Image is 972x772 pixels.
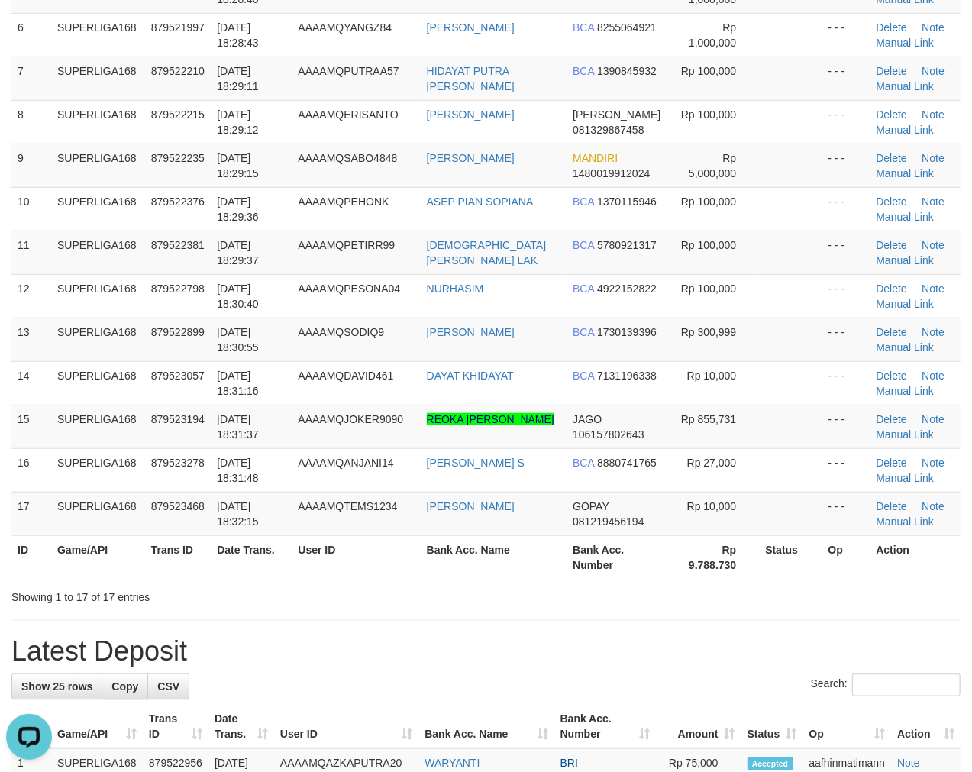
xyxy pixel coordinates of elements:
span: BCA [573,326,594,338]
span: Copy 1730139396 to clipboard [597,326,657,338]
a: Note [897,757,920,769]
th: ID: activate to sort column descending [11,705,51,748]
a: Manual Link [877,80,935,92]
a: Manual Link [877,124,935,136]
th: Bank Acc. Name [421,535,567,579]
span: 879522235 [151,152,205,164]
a: DAYAT KHIDAYAT [427,370,514,382]
td: 16 [11,448,51,492]
span: BCA [573,65,594,77]
span: Copy 4922152822 to clipboard [597,283,657,295]
a: Manual Link [877,341,935,354]
a: Note [922,370,945,382]
span: 879523468 [151,500,205,512]
span: [PERSON_NAME] [573,108,660,121]
td: SUPERLIGA168 [51,13,145,57]
a: Manual Link [877,515,935,528]
span: Copy 8255064921 to clipboard [597,21,657,34]
span: [DATE] 18:29:15 [217,152,259,179]
a: Note [922,457,945,469]
a: Note [922,195,945,208]
a: Delete [877,326,907,338]
a: HIDAYAT PUTRA [PERSON_NAME] [427,65,515,92]
td: 9 [11,144,51,187]
a: Note [922,108,945,121]
span: Copy 1390845932 to clipboard [597,65,657,77]
a: Note [922,65,945,77]
th: Op [822,535,870,579]
span: AAAAMQPEHONK [298,195,389,208]
span: AAAAMQERISANTO [298,108,398,121]
td: SUPERLIGA168 [51,231,145,274]
a: Note [922,21,945,34]
span: Rp 27,000 [687,457,737,469]
span: BCA [573,195,594,208]
a: Delete [877,239,907,251]
a: Manual Link [877,472,935,484]
a: Delete [877,108,907,121]
a: Manual Link [877,428,935,441]
span: AAAAMQJOKER9090 [298,413,403,425]
td: SUPERLIGA168 [51,318,145,361]
td: - - - [822,144,870,187]
td: SUPERLIGA168 [51,274,145,318]
td: 14 [11,361,51,405]
th: Date Trans.: activate to sort column ascending [208,705,274,748]
span: Show 25 rows [21,680,92,693]
span: Rp 10,000 [687,500,737,512]
a: [PERSON_NAME] [427,21,515,34]
th: Game/API: activate to sort column ascending [51,705,143,748]
span: BCA [573,21,594,34]
span: Rp 100,000 [681,239,736,251]
span: AAAAMQDAVID461 [298,370,393,382]
a: Manual Link [877,298,935,310]
td: - - - [822,492,870,535]
span: Copy 106157802643 to clipboard [573,428,644,441]
td: - - - [822,448,870,492]
td: 12 [11,274,51,318]
a: Note [922,326,945,338]
a: Delete [877,65,907,77]
a: Delete [877,152,907,164]
td: SUPERLIGA168 [51,405,145,448]
span: Copy 8880741765 to clipboard [597,457,657,469]
a: Manual Link [877,37,935,49]
a: Copy [102,673,148,699]
a: Manual Link [877,211,935,223]
span: AAAAMQSABO4848 [298,152,397,164]
span: Rp 100,000 [681,108,736,121]
span: MANDIRI [573,152,618,164]
a: Delete [877,457,907,469]
a: REOKA [PERSON_NAME] [427,413,554,425]
span: [DATE] 18:29:36 [217,195,259,223]
th: ID [11,535,51,579]
span: [DATE] 18:28:43 [217,21,259,49]
td: 17 [11,492,51,535]
span: BCA [573,457,594,469]
span: CSV [157,680,179,693]
a: [PERSON_NAME] S [427,457,525,469]
th: Game/API [51,535,145,579]
a: Note [922,283,945,295]
span: Accepted [748,757,793,770]
span: [DATE] 18:29:11 [217,65,259,92]
span: BCA [573,239,594,251]
a: Delete [877,21,907,34]
td: 6 [11,13,51,57]
td: SUPERLIGA168 [51,187,145,231]
th: Bank Acc. Number: activate to sort column ascending [554,705,657,748]
a: Note [922,500,945,512]
span: AAAAMQYANGZ84 [298,21,392,34]
td: SUPERLIGA168 [51,361,145,405]
td: 10 [11,187,51,231]
th: Status: activate to sort column ascending [741,705,803,748]
span: JAGO [573,413,602,425]
span: AAAAMQPESONA04 [298,283,400,295]
span: [DATE] 18:29:37 [217,239,259,266]
a: WARYANTI [425,757,480,769]
a: Delete [877,413,907,425]
td: - - - [822,405,870,448]
a: ASEP PIAN SOPIANA [427,195,534,208]
a: [PERSON_NAME] [427,152,515,164]
span: 879522215 [151,108,205,121]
